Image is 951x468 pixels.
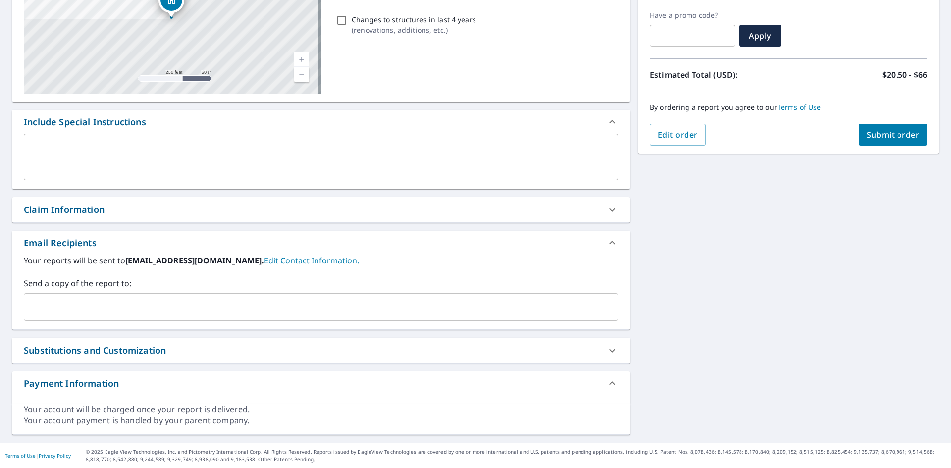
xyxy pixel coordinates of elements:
[12,338,630,363] div: Substitutions and Customization
[867,129,920,140] span: Submit order
[24,255,618,266] label: Your reports will be sent to
[12,371,630,395] div: Payment Information
[12,110,630,134] div: Include Special Instructions
[352,25,476,35] p: ( renovations, additions, etc. )
[5,453,71,459] p: |
[24,115,146,129] div: Include Special Instructions
[12,231,630,255] div: Email Recipients
[658,129,698,140] span: Edit order
[12,197,630,222] div: Claim Information
[39,452,71,459] a: Privacy Policy
[650,69,789,81] p: Estimated Total (USD):
[739,25,781,47] button: Apply
[294,52,309,67] a: Current Level 17, Zoom In
[24,377,119,390] div: Payment Information
[24,344,166,357] div: Substitutions and Customization
[650,11,735,20] label: Have a promo code?
[859,124,928,146] button: Submit order
[5,452,36,459] a: Terms of Use
[24,277,618,289] label: Send a copy of the report to:
[882,69,927,81] p: $20.50 - $66
[777,103,821,112] a: Terms of Use
[352,14,476,25] p: Changes to structures in last 4 years
[747,30,773,41] span: Apply
[264,255,359,266] a: EditContactInfo
[24,404,618,415] div: Your account will be charged once your report is delivered.
[125,255,264,266] b: [EMAIL_ADDRESS][DOMAIN_NAME].
[294,67,309,82] a: Current Level 17, Zoom Out
[24,415,618,426] div: Your account payment is handled by your parent company.
[650,103,927,112] p: By ordering a report you agree to our
[650,124,706,146] button: Edit order
[86,448,946,463] p: © 2025 Eagle View Technologies, Inc. and Pictometry International Corp. All Rights Reserved. Repo...
[24,203,105,216] div: Claim Information
[24,236,97,250] div: Email Recipients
